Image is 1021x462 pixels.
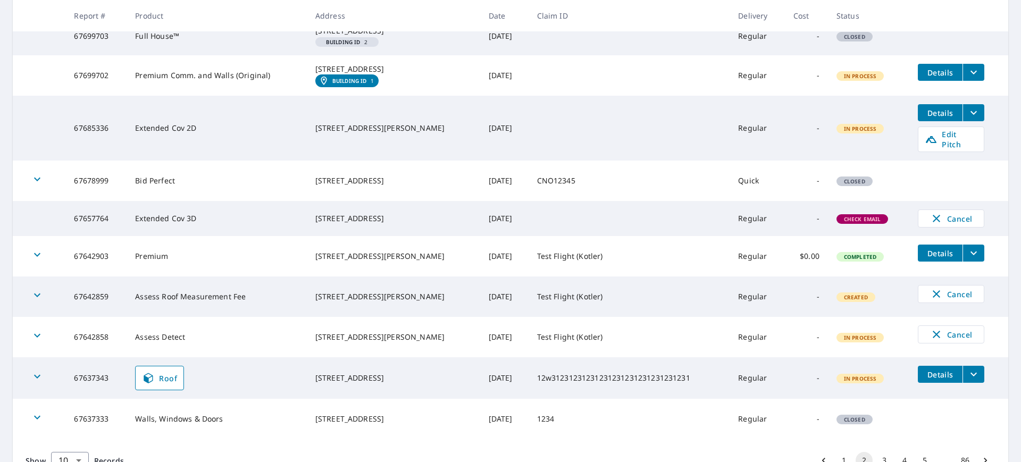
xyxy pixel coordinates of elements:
[918,285,984,303] button: Cancel
[315,414,472,424] div: [STREET_ADDRESS]
[838,125,883,132] span: In Process
[127,317,306,357] td: Assess Detect
[963,104,984,121] button: filesDropdownBtn-67685336
[65,55,127,96] td: 67699702
[785,161,828,201] td: -
[315,123,472,133] div: [STREET_ADDRESS][PERSON_NAME]
[838,215,888,223] span: Check Email
[127,236,306,276] td: Premium
[135,366,184,390] a: Roof
[65,357,127,399] td: 67637343
[918,245,963,262] button: detailsBtn-67642903
[142,372,177,384] span: Roof
[838,416,872,423] span: Closed
[127,96,306,161] td: Extended Cov 2D
[529,236,730,276] td: Test Flight (Kotler)
[480,161,529,201] td: [DATE]
[65,276,127,317] td: 67642859
[785,399,828,439] td: -
[730,161,784,201] td: Quick
[127,399,306,439] td: Walls, Windows & Doors
[730,317,784,357] td: Regular
[529,276,730,317] td: Test Flight (Kotler)
[963,64,984,81] button: filesDropdownBtn-67699702
[315,332,472,342] div: [STREET_ADDRESS][PERSON_NAME]
[480,55,529,96] td: [DATE]
[65,317,127,357] td: 67642858
[529,317,730,357] td: Test Flight (Kotler)
[326,39,361,45] em: Building ID
[332,78,367,84] em: Building ID
[838,375,883,382] span: In Process
[918,209,984,228] button: Cancel
[838,33,872,40] span: Closed
[315,373,472,383] div: [STREET_ADDRESS]
[529,161,730,201] td: CNO12345
[480,236,529,276] td: [DATE]
[730,399,784,439] td: Regular
[924,248,956,258] span: Details
[480,399,529,439] td: [DATE]
[918,325,984,343] button: Cancel
[127,276,306,317] td: Assess Roof Measurement Fee
[785,317,828,357] td: -
[65,399,127,439] td: 67637333
[918,366,963,383] button: detailsBtn-67637343
[529,399,730,439] td: 1234
[918,64,963,81] button: detailsBtn-67699702
[924,68,956,78] span: Details
[315,175,472,186] div: [STREET_ADDRESS]
[785,201,828,236] td: -
[480,201,529,236] td: [DATE]
[730,201,784,236] td: Regular
[65,201,127,236] td: 67657764
[315,74,379,87] a: Building ID1
[127,161,306,201] td: Bid Perfect
[730,55,784,96] td: Regular
[65,161,127,201] td: 67678999
[785,236,828,276] td: $0.00
[963,245,984,262] button: filesDropdownBtn-67642903
[925,129,977,149] span: Edit Pitch
[929,212,973,225] span: Cancel
[918,127,984,152] a: Edit Pitch
[838,334,883,341] span: In Process
[480,317,529,357] td: [DATE]
[730,276,784,317] td: Regular
[963,366,984,383] button: filesDropdownBtn-67637343
[315,291,472,302] div: [STREET_ADDRESS][PERSON_NAME]
[480,357,529,399] td: [DATE]
[924,369,956,380] span: Details
[480,96,529,161] td: [DATE]
[127,17,306,55] td: Full House™
[65,96,127,161] td: 67685336
[838,72,883,80] span: In Process
[730,236,784,276] td: Regular
[785,357,828,399] td: -
[929,288,973,300] span: Cancel
[785,55,828,96] td: -
[730,17,784,55] td: Regular
[929,328,973,341] span: Cancel
[838,178,872,185] span: Closed
[785,96,828,161] td: -
[480,276,529,317] td: [DATE]
[65,236,127,276] td: 67642903
[65,17,127,55] td: 67699703
[730,357,784,399] td: Regular
[785,17,828,55] td: -
[127,55,306,96] td: Premium Comm. and Walls (Original)
[785,276,828,317] td: -
[127,201,306,236] td: Extended Cov 3D
[924,108,956,118] span: Details
[315,64,472,74] div: [STREET_ADDRESS]
[315,251,472,262] div: [STREET_ADDRESS][PERSON_NAME]
[838,253,883,261] span: Completed
[480,17,529,55] td: [DATE]
[838,293,874,301] span: Created
[315,213,472,224] div: [STREET_ADDRESS]
[529,357,730,399] td: 12w31231231231231231231231231231231
[320,39,374,45] span: 2
[730,96,784,161] td: Regular
[918,104,963,121] button: detailsBtn-67685336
